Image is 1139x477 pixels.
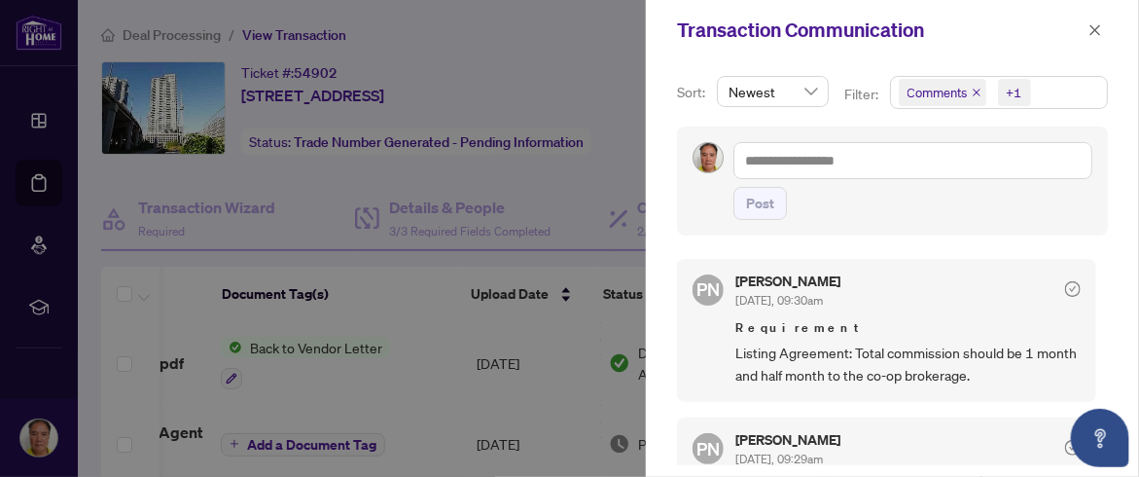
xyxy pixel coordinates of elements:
img: Profile Icon [694,143,723,172]
span: Comments [899,79,986,106]
span: check-circle [1065,440,1081,456]
p: Filter: [844,84,881,105]
span: [DATE], 09:30am [735,293,823,308]
span: Comments [908,83,968,102]
span: [DATE], 09:29am [735,452,823,466]
span: close [972,88,981,97]
span: Requirement [735,318,1081,338]
div: Transaction Communication [677,16,1083,45]
button: Open asap [1071,409,1129,467]
span: PN [696,275,720,303]
button: Post [733,187,787,220]
span: close [1088,23,1102,37]
h5: [PERSON_NAME] [735,433,840,447]
span: Listing Agreement: Total commission should be 1 month and half month to the co-op brokerage. [735,342,1081,387]
span: PN [696,435,720,462]
div: +1 [1007,83,1022,102]
span: check-circle [1065,281,1081,297]
h5: [PERSON_NAME] [735,275,840,288]
p: Sort: [677,82,709,103]
span: Newest [729,77,817,106]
